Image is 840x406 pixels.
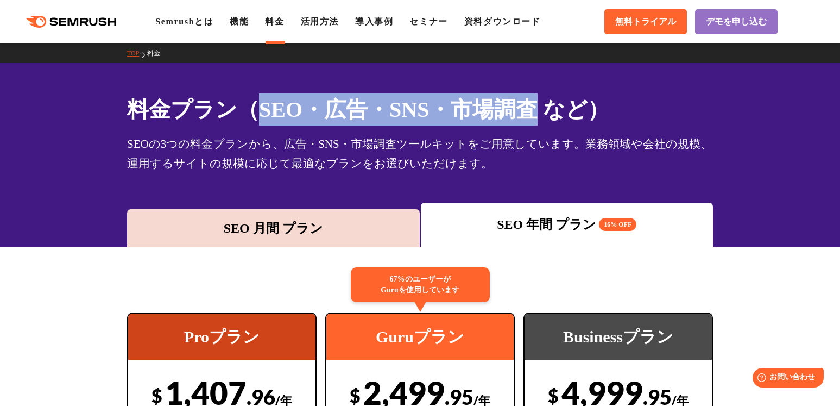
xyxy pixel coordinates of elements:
span: デモを申し込む [706,16,767,28]
div: Proプラン [128,314,315,360]
a: セミナー [409,17,447,26]
a: 無料トライアル [604,9,687,34]
div: SEO 月間 プラン [132,218,414,238]
a: 活用方法 [301,17,339,26]
div: SEO 年間 プラン [426,215,708,234]
a: デモを申し込む [695,9,778,34]
a: 料金 [265,17,284,26]
span: 無料トライアル [615,16,676,28]
a: 機能 [230,17,249,26]
a: 資料ダウンロード [464,17,541,26]
a: 導入事例 [355,17,393,26]
div: Businessプラン [525,314,712,360]
a: 料金 [147,49,168,57]
div: SEOの3つの料金プランから、広告・SNS・市場調査ツールキットをご用意しています。業務領域や会社の規模、運用するサイトの規模に応じて最適なプランをお選びいただけます。 [127,134,713,173]
iframe: Help widget launcher [743,364,828,394]
a: Semrushとは [155,17,213,26]
a: TOP [127,49,147,57]
span: 16% OFF [599,218,636,231]
div: Guruプラン [326,314,514,360]
h1: 料金プラン（SEO・広告・SNS・市場調査 など） [127,93,713,126]
div: 67%のユーザーが Guruを使用しています [351,267,490,302]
